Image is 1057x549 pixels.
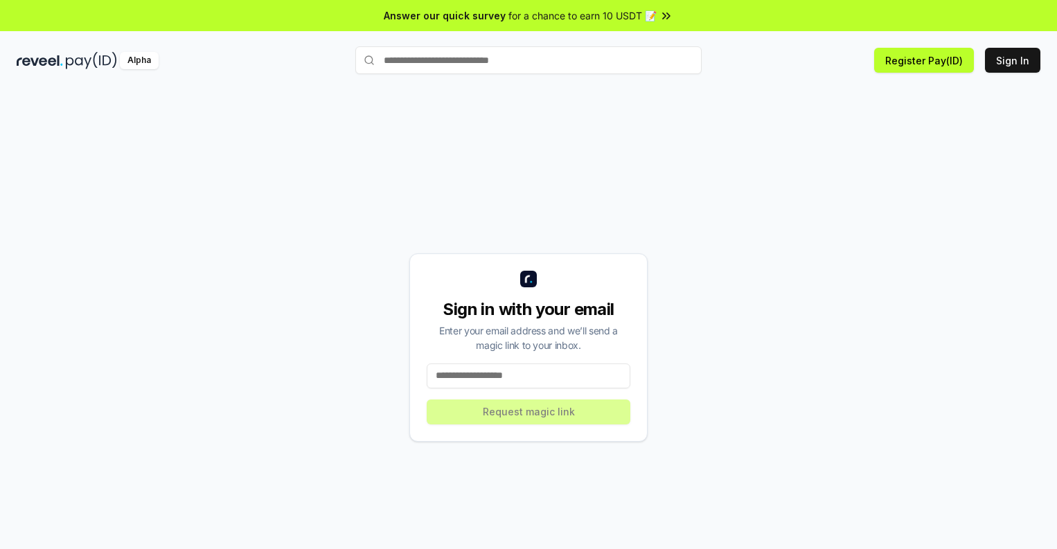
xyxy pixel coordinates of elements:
button: Sign In [985,48,1040,73]
img: logo_small [520,271,537,287]
div: Alpha [120,52,159,69]
div: Enter your email address and we’ll send a magic link to your inbox. [427,323,630,352]
span: for a chance to earn 10 USDT 📝 [508,8,657,23]
span: Answer our quick survey [384,8,506,23]
img: pay_id [66,52,117,69]
button: Register Pay(ID) [874,48,974,73]
img: reveel_dark [17,52,63,69]
div: Sign in with your email [427,298,630,321]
